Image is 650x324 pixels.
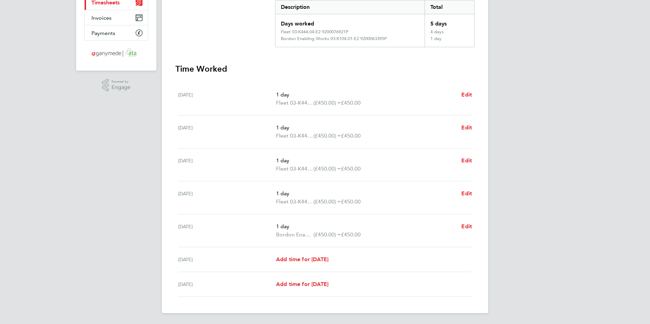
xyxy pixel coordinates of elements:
div: [DATE] [178,91,276,107]
h3: Time Worked [175,64,475,74]
div: [DATE] [178,280,276,288]
div: 5 days [425,14,474,29]
span: Fleet 03-K444.04-E2 9200076921P [276,165,313,173]
div: Total [425,0,474,14]
a: Edit [461,91,472,99]
a: Edit [461,222,472,231]
span: (£450.00) = [313,132,341,139]
span: Edit [461,124,472,131]
span: Edit [461,190,472,197]
span: Edit [461,91,472,98]
span: Add time for [DATE] [276,256,328,263]
a: Add time for [DATE] [276,255,328,264]
p: 1 day [276,91,456,99]
span: Payments [91,30,115,36]
div: Days worked [275,14,425,29]
p: 1 day [276,222,456,231]
span: £450.00 [341,198,361,205]
span: £450.00 [341,100,361,106]
p: 1 day [276,190,456,198]
a: Invoices [85,10,148,25]
span: Bordon Enabling Works 03-K104.01-E2 9200063395P [276,231,313,239]
a: Payments [85,25,148,40]
a: Edit [461,124,472,132]
a: Edit [461,190,472,198]
div: Description [275,0,425,14]
a: Powered byEngage [102,79,131,92]
span: Edit [461,157,472,164]
span: (£450.00) = [313,231,341,238]
a: Add time for [DATE] [276,280,328,288]
a: Edit [461,157,472,165]
span: Edit [461,223,472,230]
img: ganymedesolutions-logo-retina.png [90,48,143,58]
span: Fleet 03-K444.04-E2 9200076921P [276,99,313,107]
span: Fleet 03-K444.04-E2 9200076921P [276,198,313,206]
span: £450.00 [341,231,361,238]
span: £450.00 [341,132,361,139]
div: 4 days [425,29,474,36]
div: [DATE] [178,222,276,239]
div: [DATE] [178,157,276,173]
a: Go to home page [84,48,148,58]
p: 1 day [276,157,456,165]
span: Engage [112,85,131,90]
span: Powered by [112,79,131,85]
div: [DATE] [178,124,276,140]
span: Add time for [DATE] [276,281,328,287]
span: Fleet 03-K444.04-E2 9200076921P [276,132,313,140]
span: (£450.00) = [313,100,341,106]
span: Invoices [91,15,112,21]
span: £450.00 [341,165,361,172]
div: Fleet 03-K444.04-E2 9200076921P [281,29,348,35]
span: (£450.00) = [313,198,341,205]
div: Bordon Enabling Works 03-K104.01-E2 9200063395P [281,36,387,41]
p: 1 day [276,124,456,132]
div: [DATE] [178,255,276,264]
span: (£450.00) = [313,165,341,172]
div: [DATE] [178,190,276,206]
div: 1 day [425,36,474,47]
